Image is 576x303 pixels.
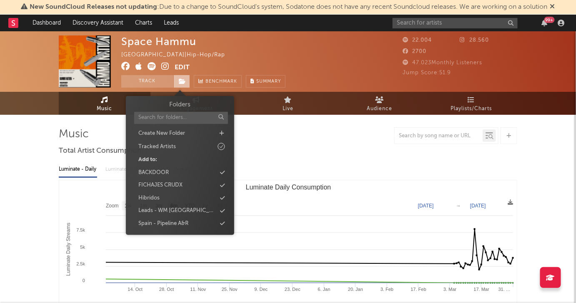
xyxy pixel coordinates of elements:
[138,129,185,138] div: Create New Folder
[138,220,188,228] div: Spain - Pipeline A&R
[395,133,483,139] input: Search by song name or URL
[411,287,426,292] text: 17. Feb
[138,143,176,151] div: Tracked Artists
[65,223,71,276] text: Luminate Daily Streams
[256,79,281,84] span: Summary
[242,92,334,115] a: Live
[550,4,555,10] span: Dismiss
[97,104,113,114] span: Music
[67,15,129,31] a: Discovery Assistant
[138,194,160,202] div: Hibridos
[170,100,191,110] h3: Folders
[544,17,555,23] div: 99 +
[76,227,85,232] text: 7.5k
[246,184,331,191] text: Luminate Daily Consumption
[542,20,548,26] button: 99+
[125,203,131,209] text: 1w
[138,156,157,164] div: Add to:
[190,287,206,292] text: 11. Nov
[426,92,517,115] a: Playlists/Charts
[460,38,489,43] span: 28.560
[474,287,490,292] text: 17. Mar
[443,287,457,292] text: 3. Mar
[150,92,242,115] a: Engagement
[80,245,85,250] text: 5k
[255,287,268,292] text: 9. Dec
[393,18,518,28] input: Search for artists
[158,15,185,31] a: Leads
[30,4,548,10] span: : Due to a change to SoundCloud's system, Sodatone does not have any recent Soundcloud releases. ...
[121,35,196,48] div: Space Hammu
[348,287,363,292] text: 20. Jan
[106,203,119,209] text: Zoom
[83,278,85,283] text: 0
[246,75,285,88] button: Summary
[451,104,492,114] span: Playlists/Charts
[138,181,183,189] div: FICHAJES CRUDX
[403,49,426,54] span: 2700
[498,287,511,292] text: 31. …
[318,287,331,292] text: 6. Jan
[121,50,235,60] div: [GEOGRAPHIC_DATA] | Hip-Hop/Rap
[138,169,169,177] div: BACKDOOR
[283,104,293,114] span: Live
[418,203,434,209] text: [DATE]
[381,287,393,292] text: 3. Feb
[59,146,141,156] span: Total Artist Consumption
[222,287,238,292] text: 25. Nov
[194,75,242,88] a: Benchmark
[138,207,216,215] div: Leads - WM [GEOGRAPHIC_DATA]
[470,203,486,209] text: [DATE]
[205,77,237,87] span: Benchmark
[59,92,150,115] a: Music
[30,4,158,10] span: New SoundCloud Releases not updating
[334,92,426,115] a: Audience
[403,70,451,76] span: Jump Score: 51.9
[59,162,97,177] div: Luminate - Daily
[128,287,142,292] text: 14. Oct
[403,38,432,43] span: 22.004
[27,15,67,31] a: Dashboard
[403,60,482,66] span: 47.023 Monthly Listeners
[285,287,301,292] text: 23. Dec
[129,15,158,31] a: Charts
[121,75,173,88] button: Track
[367,104,393,114] span: Audience
[134,112,228,124] input: Search for folders...
[76,261,85,266] text: 2.5k
[456,203,461,209] text: →
[159,287,174,292] text: 28. Oct
[175,62,190,73] button: Edit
